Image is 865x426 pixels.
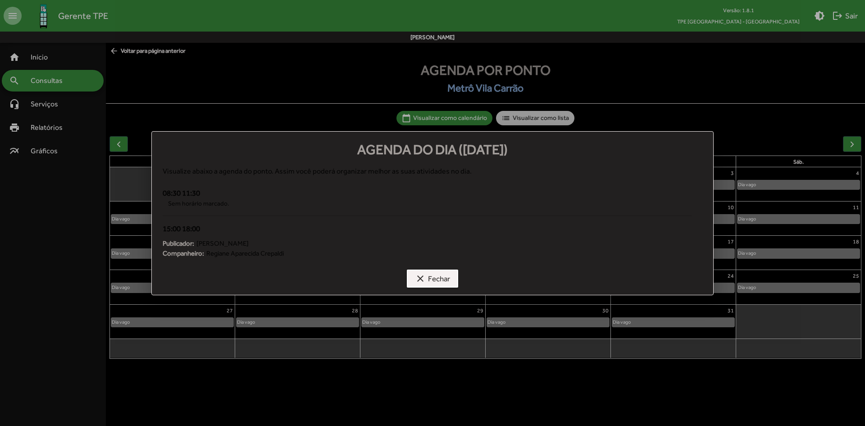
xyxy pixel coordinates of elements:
[163,199,692,208] span: Sem horário marcado.
[163,223,692,235] div: 15:00 18:00
[206,248,284,259] span: Regiane Aparecida Crepaldi
[163,238,194,249] strong: Publicador:
[407,270,458,288] button: Fechar
[163,248,204,259] strong: Companheiro:
[163,166,702,177] div: Visualize abaixo a agenda do ponto . Assim você poderá organizar melhor as suas atividades no dia.
[415,273,426,284] mat-icon: clear
[196,238,249,249] span: [PERSON_NAME]
[357,142,508,157] span: Agenda do dia ([DATE])
[415,270,450,287] span: Fechar
[163,188,692,199] div: 08:30 11:30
